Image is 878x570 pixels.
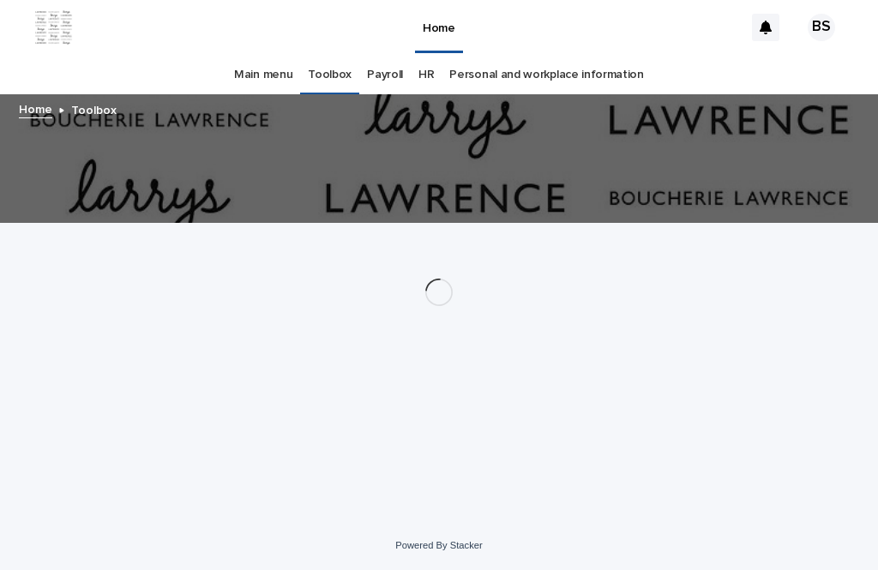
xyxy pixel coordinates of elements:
a: Personal and workplace information [449,55,643,95]
a: HR [418,55,434,95]
a: Home [19,99,52,118]
img: ZpJWbK78RmCi9E4bZOpa [34,10,73,45]
a: Payroll [367,55,403,95]
a: Main menu [234,55,292,95]
a: Toolbox [308,55,352,95]
a: Powered By Stacker [395,540,482,550]
div: BS [808,14,835,41]
p: Toolbox [71,99,117,118]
